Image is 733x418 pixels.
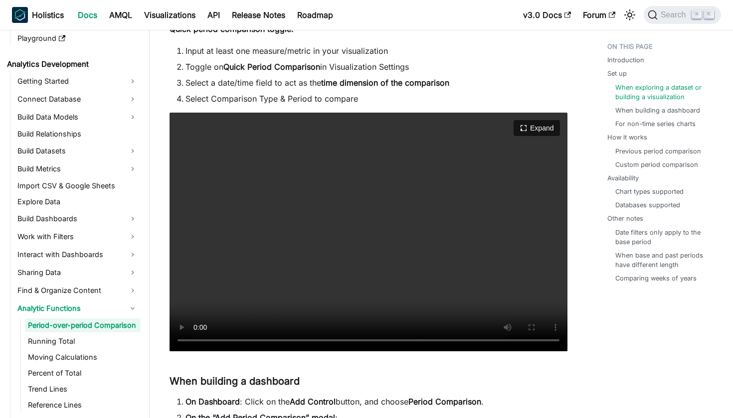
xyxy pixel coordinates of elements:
button: Search (Command+K) [644,6,721,24]
a: Visualizations [138,7,201,23]
a: Find & Organize Content [14,282,141,298]
a: v3.0 Docs [517,7,577,23]
a: For non-time series charts [615,119,696,129]
a: API [201,7,226,23]
a: Analytics Development [4,57,141,71]
a: Build Relationships [14,127,141,141]
li: Select Comparison Type & Period to compare [185,93,567,105]
button: Switch between dark and light mode (currently light mode) [622,7,638,23]
span: Search [658,10,692,19]
a: Docs [72,7,103,23]
a: Build Dashboards [14,211,141,227]
a: Work with Filters [14,229,141,245]
a: Build Metrics [14,161,141,177]
a: Set up [607,69,627,78]
h3: When building a dashboard [170,375,567,388]
a: Roadmap [291,7,339,23]
a: Running Total [25,334,141,348]
a: Playground [14,31,141,45]
strong: time dimension of the comparison [321,78,449,88]
b: Holistics [32,9,64,21]
a: Reference Lines [25,398,141,412]
a: Build Data Models [14,109,141,125]
a: Moving Calculations [25,350,141,364]
li: Toggle on in Visualization Settings [185,61,567,73]
a: Getting Started [14,73,141,89]
a: Import CSV & Google Sheets [14,179,141,193]
strong: Quick period comparison toggle: [170,24,294,34]
li: : Click on the button, and choose . [185,396,567,408]
strong: Quick Period Comparison [223,62,320,72]
strong: Add Control [290,397,336,407]
video: Your browser does not support embedding video, but you can . [170,113,567,351]
strong: On Dashboard [185,397,240,407]
kbd: K [704,10,714,19]
a: Interact with Dashboards [14,247,141,263]
a: How it works [607,133,647,142]
li: Select a date/time field to act as the [185,77,567,89]
strong: Period Comparison [408,397,481,407]
a: Introduction [607,55,644,65]
a: When building a dashboard [615,106,700,115]
button: Expand video [514,120,559,136]
a: Custom period comparison [615,160,698,169]
a: Explore Data [14,195,141,209]
a: When base and past periods have different length [615,251,714,270]
a: Period-over-period Comparison [25,318,141,332]
a: Connect Database [14,91,141,107]
a: Previous period comparison [615,146,701,156]
a: Date filters only apply to the base period [615,228,714,247]
li: Input at least one measure/metric in your visualization [185,45,567,57]
a: AMQL [103,7,138,23]
a: Trend Lines [25,382,141,396]
kbd: ⌘ [692,10,702,19]
a: Comparing weeks of years [615,274,697,283]
a: Other notes [607,214,643,223]
a: Build Datasets [14,143,141,159]
a: Analytic Functions [14,300,141,316]
a: Availability [607,173,639,183]
a: Chart types supported [615,187,684,196]
a: Databases supported [615,200,680,210]
a: Release Notes [226,7,291,23]
a: Sharing Data [14,265,141,280]
img: Holistics [12,7,28,23]
a: HolisticsHolistics [12,7,64,23]
a: Percent of Total [25,366,141,380]
a: Forum [577,7,621,23]
a: When exploring a dataset or building a visualization [615,83,714,102]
